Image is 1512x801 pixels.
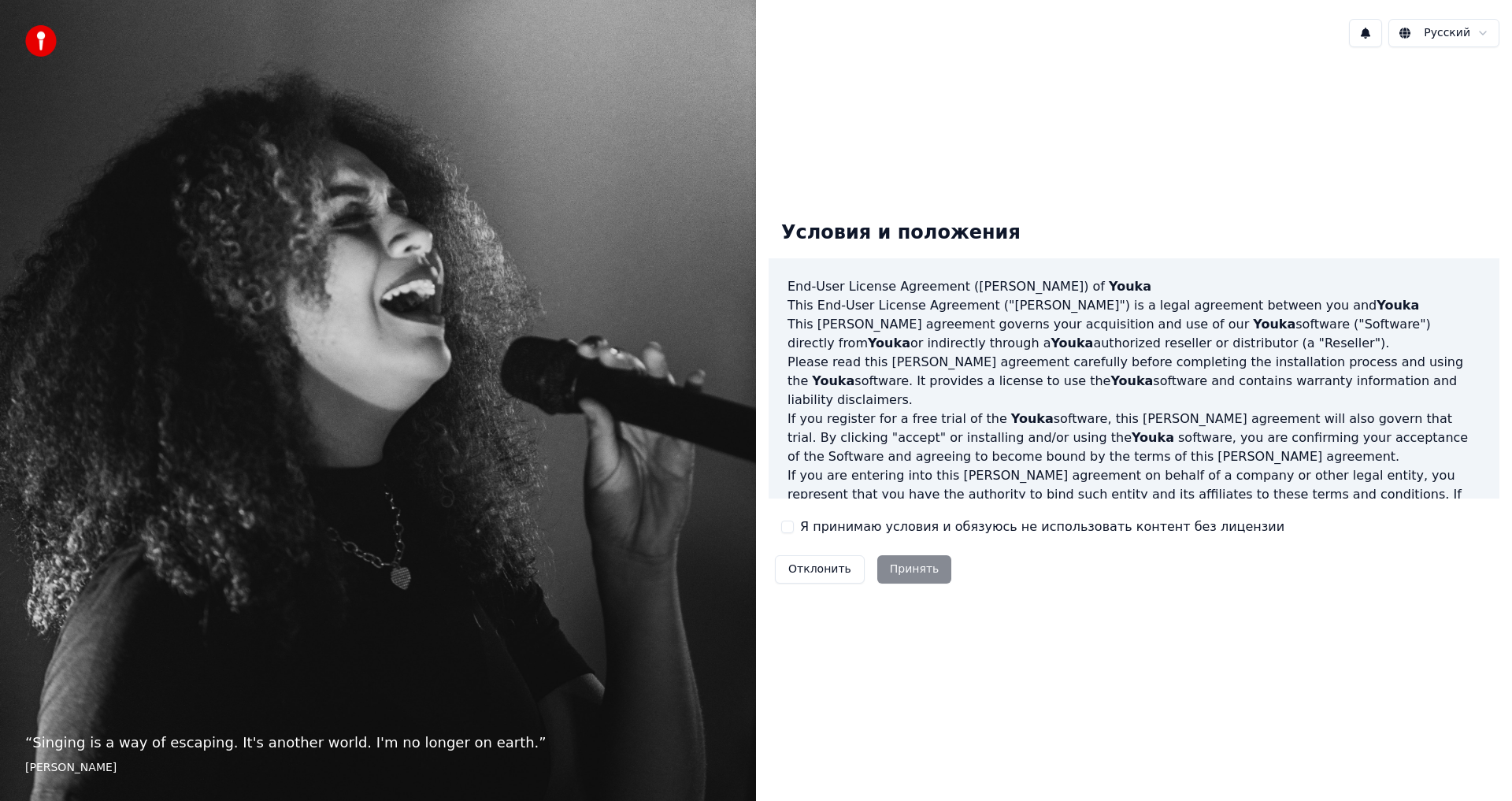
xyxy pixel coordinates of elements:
[1132,430,1174,445] span: Youka
[1253,317,1295,332] span: Youka
[25,25,57,57] img: youka
[787,315,1480,353] p: This [PERSON_NAME] agreement governs your acquisition and use of our software ("Software") direct...
[1377,298,1419,313] span: Youka
[1051,336,1093,350] span: Youka
[787,296,1480,315] p: This End-User License Agreement ("[PERSON_NAME]") is a legal agreement between you and
[787,466,1480,542] p: If you are entering into this [PERSON_NAME] agreement on behalf of a company or other legal entit...
[25,732,731,754] p: “ Singing is a way of escaping. It's another world. I'm no longer on earth. ”
[25,760,731,776] footer: [PERSON_NAME]
[769,208,1033,258] div: Условия и положения
[868,336,910,350] span: Youka
[1109,279,1151,294] span: Youka
[775,555,865,584] button: Отклонить
[787,353,1480,410] p: Please read this [PERSON_NAME] agreement carefully before completing the installation process and...
[787,410,1480,466] p: If you register for a free trial of the software, this [PERSON_NAME] agreement will also govern t...
[1011,411,1054,426] span: Youka
[800,517,1284,536] label: Я принимаю условия и обязуюсь не использовать контент без лицензии
[787,277,1480,296] h3: End-User License Agreement ([PERSON_NAME]) of
[812,373,854,388] span: Youka
[1110,373,1153,388] span: Youka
